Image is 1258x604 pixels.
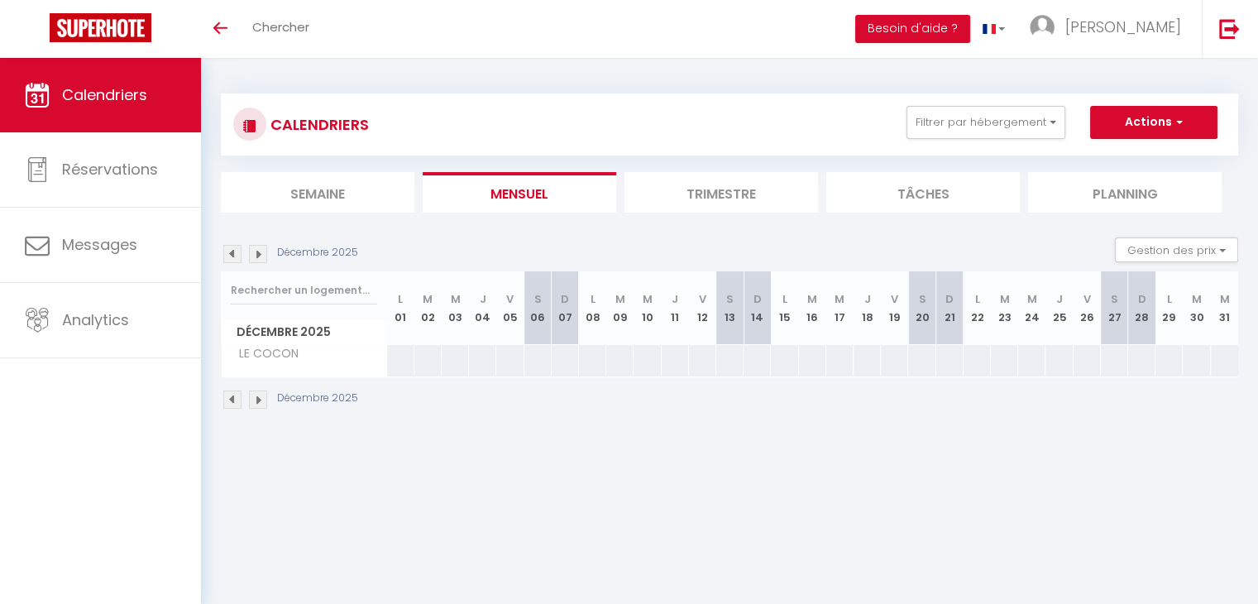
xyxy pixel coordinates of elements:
[974,291,979,307] abbr: L
[506,291,514,307] abbr: V
[62,234,137,255] span: Messages
[945,291,954,307] abbr: D
[224,345,303,363] span: LE COCON
[579,271,606,345] th: 08
[689,271,716,345] th: 12
[1030,15,1055,40] img: ...
[908,271,935,345] th: 20
[744,271,771,345] th: 14
[62,84,147,105] span: Calendriers
[826,271,854,345] th: 17
[1115,237,1238,262] button: Gestion des prix
[643,291,653,307] abbr: M
[1056,291,1063,307] abbr: J
[423,172,616,213] li: Mensuel
[221,172,414,213] li: Semaine
[1211,271,1238,345] th: 31
[964,271,991,345] th: 22
[231,276,377,305] input: Rechercher un logement...
[480,291,486,307] abbr: J
[936,271,964,345] th: 21
[906,106,1065,139] button: Filtrer par hébergement
[1128,271,1155,345] th: 28
[1183,271,1210,345] th: 30
[534,291,542,307] abbr: S
[451,291,461,307] abbr: M
[1219,18,1240,39] img: logout
[672,291,678,307] abbr: J
[771,271,798,345] th: 15
[62,159,158,180] span: Réservations
[782,291,787,307] abbr: L
[1101,271,1128,345] th: 27
[991,271,1018,345] th: 23
[277,245,358,261] p: Décembre 2025
[62,309,129,330] span: Analytics
[624,172,818,213] li: Trimestre
[1220,291,1230,307] abbr: M
[1000,291,1010,307] abbr: M
[524,271,552,345] th: 06
[881,271,908,345] th: 19
[1111,291,1118,307] abbr: S
[469,271,496,345] th: 04
[50,13,151,42] img: Super Booking
[716,271,744,345] th: 13
[615,291,625,307] abbr: M
[634,271,661,345] th: 10
[918,291,926,307] abbr: S
[1018,271,1045,345] th: 24
[387,271,414,345] th: 01
[1167,291,1172,307] abbr: L
[398,291,403,307] abbr: L
[1027,291,1037,307] abbr: M
[561,291,569,307] abbr: D
[753,291,762,307] abbr: D
[277,391,358,406] p: Décembre 2025
[1065,17,1181,37] span: [PERSON_NAME]
[891,291,898,307] abbr: V
[606,271,634,345] th: 09
[1074,271,1101,345] th: 26
[1028,172,1222,213] li: Planning
[835,291,844,307] abbr: M
[1138,291,1146,307] abbr: D
[252,18,309,36] span: Chercher
[1083,291,1091,307] abbr: V
[591,291,596,307] abbr: L
[1192,291,1202,307] abbr: M
[423,291,433,307] abbr: M
[1045,271,1073,345] th: 25
[864,291,871,307] abbr: J
[726,291,734,307] abbr: S
[826,172,1020,213] li: Tâches
[496,271,524,345] th: 05
[699,291,706,307] abbr: V
[414,271,442,345] th: 02
[266,106,369,143] h3: CALENDRIERS
[1090,106,1217,139] button: Actions
[662,271,689,345] th: 11
[807,291,817,307] abbr: M
[442,271,469,345] th: 03
[854,271,881,345] th: 18
[855,15,970,43] button: Besoin d'aide ?
[552,271,579,345] th: 07
[799,271,826,345] th: 16
[222,320,386,344] span: Décembre 2025
[1155,271,1183,345] th: 29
